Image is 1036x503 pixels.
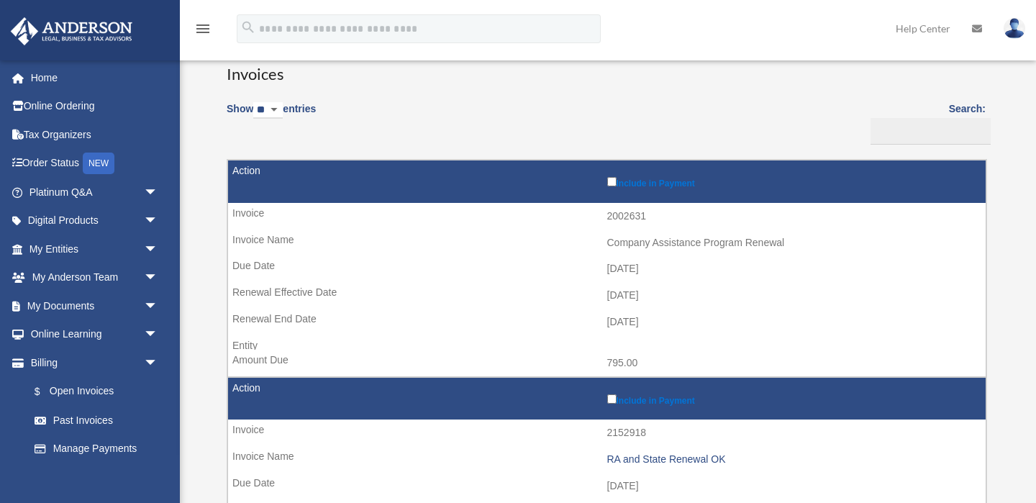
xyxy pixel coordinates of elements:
[20,435,173,463] a: Manage Payments
[10,263,180,292] a: My Anderson Teamarrow_drop_down
[607,394,617,404] input: Include in Payment
[228,255,986,283] td: [DATE]
[10,92,180,121] a: Online Ordering
[20,377,165,407] a: $Open Invoices
[6,17,137,45] img: Anderson Advisors Platinum Portal
[144,320,173,350] span: arrow_drop_down
[42,383,50,401] span: $
[10,207,180,235] a: Digital Productsarrow_drop_down
[607,391,979,406] label: Include in Payment
[10,178,180,207] a: Platinum Q&Aarrow_drop_down
[10,235,180,263] a: My Entitiesarrow_drop_down
[144,348,173,378] span: arrow_drop_down
[194,20,212,37] i: menu
[228,350,986,377] td: 795.00
[228,309,986,336] td: [DATE]
[227,50,986,86] h3: Invoices
[144,263,173,293] span: arrow_drop_down
[228,203,986,230] td: 2002631
[607,177,617,186] input: Include in Payment
[253,102,283,119] select: Showentries
[1004,18,1025,39] img: User Pic
[607,453,979,466] div: RA and State Renewal OK
[10,149,180,178] a: Order StatusNEW
[10,320,180,349] a: Online Learningarrow_drop_down
[10,120,180,149] a: Tax Organizers
[10,291,180,320] a: My Documentsarrow_drop_down
[194,25,212,37] a: menu
[144,207,173,236] span: arrow_drop_down
[228,282,986,309] td: [DATE]
[865,100,986,145] label: Search:
[607,237,979,249] div: Company Assistance Program Renewal
[144,235,173,264] span: arrow_drop_down
[228,473,986,500] td: [DATE]
[10,348,173,377] a: Billingarrow_drop_down
[10,63,180,92] a: Home
[20,406,173,435] a: Past Invoices
[228,420,986,447] td: 2152918
[871,118,991,145] input: Search:
[607,174,979,189] label: Include in Payment
[240,19,256,35] i: search
[83,153,114,174] div: NEW
[227,100,316,133] label: Show entries
[144,291,173,321] span: arrow_drop_down
[144,178,173,207] span: arrow_drop_down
